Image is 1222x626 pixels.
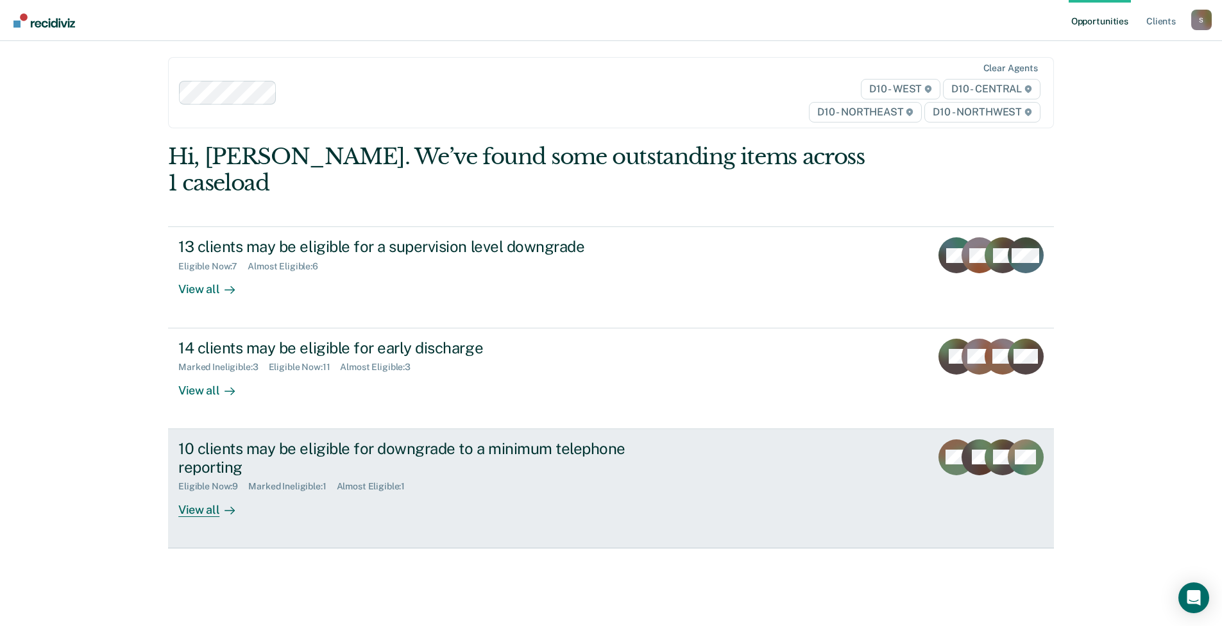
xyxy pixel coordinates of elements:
[178,492,250,517] div: View all
[168,429,1054,548] a: 10 clients may be eligible for downgrade to a minimum telephone reportingEligible Now:9Marked Ine...
[168,328,1054,429] a: 14 clients may be eligible for early dischargeMarked Ineligible:3Eligible Now:11Almost Eligible:3...
[1191,10,1212,30] button: Profile dropdown button
[178,439,629,477] div: 10 clients may be eligible for downgrade to a minimum telephone reporting
[340,362,421,373] div: Almost Eligible : 3
[269,362,341,373] div: Eligible Now : 11
[924,102,1040,123] span: D10 - NORTHWEST
[248,261,328,272] div: Almost Eligible : 6
[983,63,1038,74] div: Clear agents
[178,261,248,272] div: Eligible Now : 7
[168,226,1054,328] a: 13 clients may be eligible for a supervision level downgradeEligible Now:7Almost Eligible:6View all
[1191,10,1212,30] div: S
[1178,582,1209,613] div: Open Intercom Messenger
[943,79,1040,99] span: D10 - CENTRAL
[178,481,248,492] div: Eligible Now : 9
[178,272,250,297] div: View all
[248,481,336,492] div: Marked Ineligible : 1
[13,13,75,28] img: Recidiviz
[337,481,416,492] div: Almost Eligible : 1
[861,79,940,99] span: D10 - WEST
[809,102,922,123] span: D10 - NORTHEAST
[178,237,629,256] div: 13 clients may be eligible for a supervision level downgrade
[178,373,250,398] div: View all
[178,362,268,373] div: Marked Ineligible : 3
[178,339,629,357] div: 14 clients may be eligible for early discharge
[168,144,877,196] div: Hi, [PERSON_NAME]. We’ve found some outstanding items across 1 caseload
